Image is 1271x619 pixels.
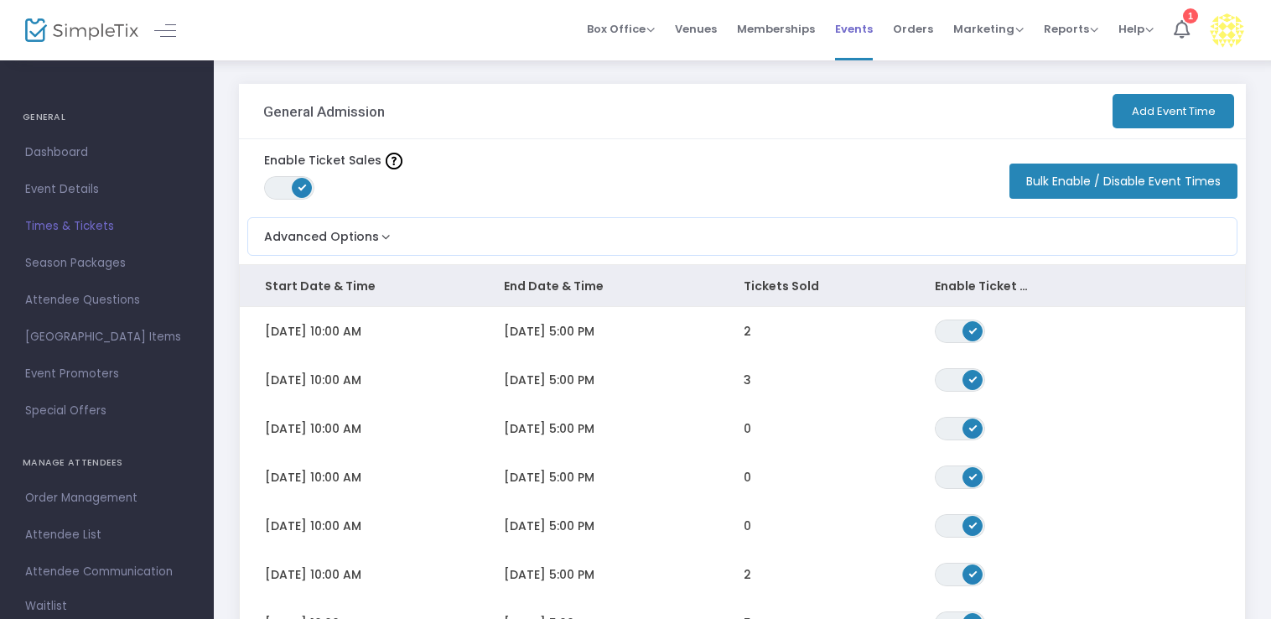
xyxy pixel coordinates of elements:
[893,8,933,50] span: Orders
[969,374,978,382] span: ON
[25,179,189,200] span: Event Details
[25,216,189,237] span: Times & Tickets
[969,325,978,334] span: ON
[263,103,385,120] h3: General Admission
[953,21,1024,37] span: Marketing
[587,21,655,37] span: Box Office
[1183,8,1198,23] div: 1
[675,8,717,50] span: Venues
[25,524,189,546] span: Attendee List
[265,566,361,583] span: [DATE] 10:00 AM
[23,446,191,480] h4: MANAGE ATTENDEES
[744,372,751,388] span: 3
[265,469,361,486] span: [DATE] 10:00 AM
[910,265,1053,307] th: Enable Ticket Sales
[744,469,751,486] span: 0
[25,598,67,615] span: Waitlist
[969,423,978,431] span: ON
[25,142,189,164] span: Dashboard
[25,252,189,274] span: Season Packages
[969,471,978,480] span: ON
[265,372,361,388] span: [DATE] 10:00 AM
[969,569,978,577] span: ON
[25,487,189,509] span: Order Management
[265,420,361,437] span: [DATE] 10:00 AM
[744,420,751,437] span: 0
[25,326,189,348] span: [GEOGRAPHIC_DATA] Items
[23,101,191,134] h4: GENERAL
[1118,21,1154,37] span: Help
[504,469,594,486] span: [DATE] 5:00 PM
[25,400,189,422] span: Special Offers
[240,265,479,307] th: Start Date & Time
[265,323,361,340] span: [DATE] 10:00 AM
[479,265,718,307] th: End Date & Time
[504,420,594,437] span: [DATE] 5:00 PM
[719,265,910,307] th: Tickets Sold
[504,566,594,583] span: [DATE] 5:00 PM
[25,561,189,583] span: Attendee Communication
[504,323,594,340] span: [DATE] 5:00 PM
[298,183,307,191] span: ON
[835,8,873,50] span: Events
[265,518,361,534] span: [DATE] 10:00 AM
[1044,21,1098,37] span: Reports
[386,153,402,169] img: question-mark
[1009,164,1237,199] button: Bulk Enable / Disable Event Times
[744,323,751,340] span: 2
[504,518,594,534] span: [DATE] 5:00 PM
[744,566,751,583] span: 2
[737,8,815,50] span: Memberships
[25,289,189,311] span: Attendee Questions
[504,372,594,388] span: [DATE] 5:00 PM
[248,218,394,246] button: Advanced Options
[1113,94,1234,128] button: Add Event Time
[969,520,978,528] span: ON
[25,363,189,385] span: Event Promoters
[264,152,402,169] label: Enable Ticket Sales
[744,518,751,534] span: 0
